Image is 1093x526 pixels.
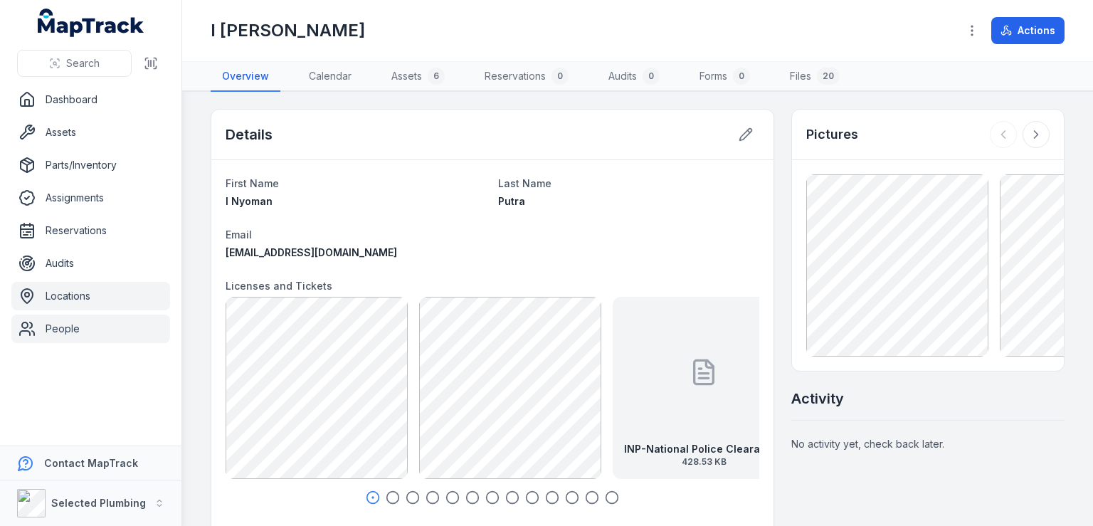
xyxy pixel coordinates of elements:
span: First Name [226,177,279,189]
span: No activity yet, check back later. [791,438,944,450]
button: Actions [991,17,1065,44]
span: [EMAIL_ADDRESS][DOMAIN_NAME] [226,246,397,258]
a: Audits [11,249,170,278]
h3: Pictures [806,125,858,144]
h2: Activity [791,389,844,409]
span: Search [66,56,100,70]
strong: Selected Plumbing [51,497,146,509]
a: People [11,315,170,343]
a: Reservations [11,216,170,245]
div: 0 [643,68,660,85]
a: Reservations0 [473,62,580,92]
strong: INP-National Police Clearance exp [DATE] [624,442,783,456]
span: Last Name [498,177,551,189]
div: 20 [817,68,840,85]
a: Assignments [11,184,170,212]
span: Licenses and Tickets [226,280,332,292]
div: 6 [428,68,445,85]
strong: Contact MapTrack [44,457,138,469]
a: Forms0 [688,62,761,92]
a: Dashboard [11,85,170,114]
button: Search [17,50,132,77]
a: Assets6 [380,62,456,92]
div: 0 [551,68,569,85]
span: 428.53 KB [624,456,783,468]
a: Files20 [778,62,851,92]
a: Calendar [297,62,363,92]
a: Assets [11,118,170,147]
a: Audits0 [597,62,671,92]
a: Parts/Inventory [11,151,170,179]
a: Locations [11,282,170,310]
span: Putra [498,195,525,207]
a: MapTrack [38,9,144,37]
a: Overview [211,62,280,92]
span: Email [226,228,252,241]
h1: I [PERSON_NAME] [211,19,365,42]
span: I Nyoman [226,195,273,207]
h2: Details [226,125,273,144]
div: 0 [733,68,750,85]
